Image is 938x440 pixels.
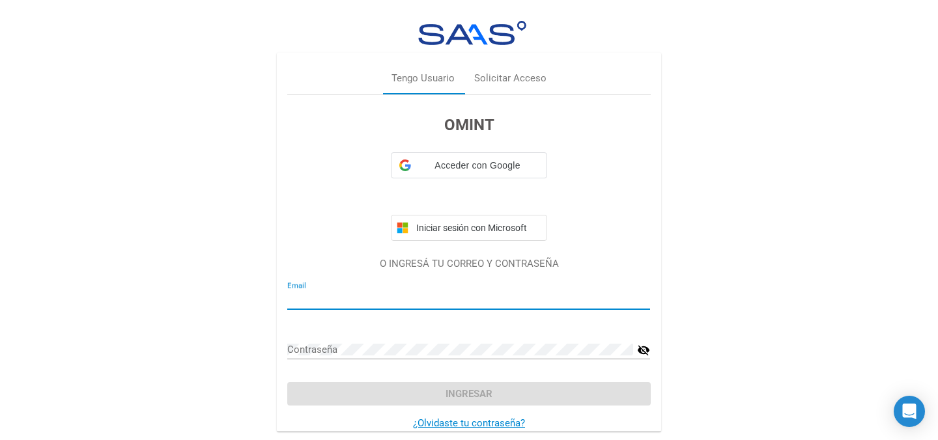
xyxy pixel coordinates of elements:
div: Acceder con Google [391,152,547,178]
p: O INGRESÁ TU CORREO Y CONTRASEÑA [287,256,650,271]
h3: OMINT [287,113,650,137]
iframe: Botón de Acceder con Google [384,177,554,206]
span: Acceder con Google [416,159,539,172]
a: ¿Olvidaste tu contraseña? [413,417,525,429]
button: Iniciar sesión con Microsoft [391,215,547,241]
span: Ingresar [446,388,492,400]
div: Solicitar Acceso [474,72,547,87]
div: Tengo Usuario [391,72,455,87]
div: Open Intercom Messenger [894,396,925,427]
span: Iniciar sesión con Microsoft [414,223,541,233]
button: Ingresar [287,382,650,406]
mat-icon: visibility_off [637,342,650,358]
